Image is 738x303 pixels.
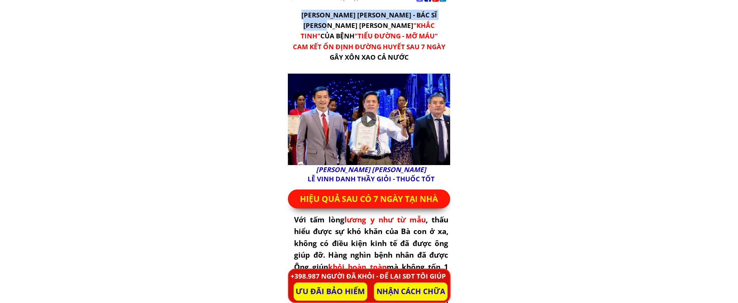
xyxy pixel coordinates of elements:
[289,271,447,281] h3: +398.987 NGƯỜI ĐÃ KHỎI - ĐỂ LẠI SĐT TÔI GIÚP
[288,10,451,62] h3: [PERSON_NAME] [PERSON_NAME] - BÁC SĨ [PERSON_NAME] [PERSON_NAME] CỦA BỆNH GÂY XÔN XAO CẢ NƯỚC
[344,215,426,225] span: lương y như từ mẫu
[293,42,446,51] span: CAM KẾT ỔN ĐỊNH ĐƯỜNG HUYẾT SAU 7 NGÀY
[294,282,367,301] p: ƯU ĐÃI BẢO HIỂM
[287,189,451,208] p: HIỆU QUẢ SAU CÓ 7 NGÀY TẠI NHÀ
[316,165,426,174] span: [PERSON_NAME] [PERSON_NAME]
[354,31,438,40] span: "TIỂU ĐƯỜNG - MỠ MÁU"
[328,262,386,272] span: khỏi hoàn toàn
[298,165,445,184] h3: LỄ VINH DANH THẦY GIỎI - THUỐC TỐT
[374,282,447,301] p: NHẬN CÁCH CHỮA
